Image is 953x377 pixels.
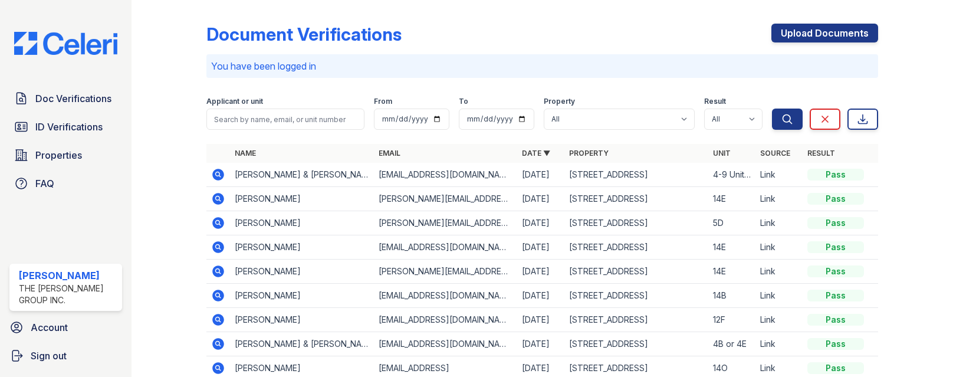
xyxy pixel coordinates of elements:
[374,235,518,260] td: [EMAIL_ADDRESS][DOMAIN_NAME]
[760,149,790,158] a: Source
[517,284,564,308] td: [DATE]
[564,235,708,260] td: [STREET_ADDRESS]
[374,187,518,211] td: [PERSON_NAME][EMAIL_ADDRESS][DOMAIN_NAME]
[755,211,803,235] td: Link
[807,217,864,229] div: Pass
[807,290,864,301] div: Pass
[5,32,127,55] img: CE_Logo_Blue-a8612792a0a2168367f1c8372b55b34899dd931a85d93a1a3d3e32e68fde9ad4.png
[211,59,873,73] p: You have been logged in
[374,284,518,308] td: [EMAIL_ADDRESS][DOMAIN_NAME]
[517,187,564,211] td: [DATE]
[374,332,518,356] td: [EMAIL_ADDRESS][DOMAIN_NAME]
[517,163,564,187] td: [DATE]
[230,332,374,356] td: [PERSON_NAME] & [PERSON_NAME]
[35,120,103,134] span: ID Verifications
[755,163,803,187] td: Link
[230,308,374,332] td: [PERSON_NAME]
[230,284,374,308] td: [PERSON_NAME]
[35,176,54,191] span: FAQ
[544,97,575,106] label: Property
[374,211,518,235] td: [PERSON_NAME][EMAIL_ADDRESS][DOMAIN_NAME]
[517,308,564,332] td: [DATE]
[206,97,263,106] label: Applicant or unit
[807,362,864,374] div: Pass
[807,314,864,326] div: Pass
[374,260,518,284] td: [PERSON_NAME][EMAIL_ADDRESS][DOMAIN_NAME]
[374,97,392,106] label: From
[379,149,400,158] a: Email
[755,235,803,260] td: Link
[230,163,374,187] td: [PERSON_NAME] & [PERSON_NAME]
[564,187,708,211] td: [STREET_ADDRESS]
[755,284,803,308] td: Link
[31,320,68,335] span: Account
[807,149,835,158] a: Result
[704,97,726,106] label: Result
[31,349,67,363] span: Sign out
[517,260,564,284] td: [DATE]
[517,332,564,356] td: [DATE]
[206,109,364,130] input: Search by name, email, or unit number
[517,235,564,260] td: [DATE]
[755,187,803,211] td: Link
[374,163,518,187] td: [EMAIL_ADDRESS][DOMAIN_NAME]
[564,308,708,332] td: [STREET_ADDRESS]
[708,260,755,284] td: 14E
[230,235,374,260] td: [PERSON_NAME]
[564,332,708,356] td: [STREET_ADDRESS]
[807,265,864,277] div: Pass
[708,332,755,356] td: 4B or 4E
[713,149,731,158] a: Unit
[230,187,374,211] td: [PERSON_NAME]
[374,308,518,332] td: [EMAIL_ADDRESS][DOMAIN_NAME]
[569,149,609,158] a: Property
[230,211,374,235] td: [PERSON_NAME]
[708,284,755,308] td: 14B
[807,193,864,205] div: Pass
[19,283,117,306] div: The [PERSON_NAME] Group Inc.
[459,97,468,106] label: To
[708,163,755,187] td: 4-9 Unit B
[755,332,803,356] td: Link
[564,260,708,284] td: [STREET_ADDRESS]
[35,148,82,162] span: Properties
[807,338,864,350] div: Pass
[564,163,708,187] td: [STREET_ADDRESS]
[5,316,127,339] a: Account
[9,143,122,167] a: Properties
[19,268,117,283] div: [PERSON_NAME]
[708,308,755,332] td: 12F
[206,24,402,45] div: Document Verifications
[230,260,374,284] td: [PERSON_NAME]
[9,172,122,195] a: FAQ
[807,241,864,253] div: Pass
[771,24,878,42] a: Upload Documents
[807,169,864,181] div: Pass
[755,308,803,332] td: Link
[517,211,564,235] td: [DATE]
[9,87,122,110] a: Doc Verifications
[708,235,755,260] td: 14E
[9,115,122,139] a: ID Verifications
[522,149,550,158] a: Date ▼
[564,211,708,235] td: [STREET_ADDRESS]
[755,260,803,284] td: Link
[235,149,256,158] a: Name
[564,284,708,308] td: [STREET_ADDRESS]
[35,91,111,106] span: Doc Verifications
[5,344,127,368] a: Sign out
[708,187,755,211] td: 14E
[708,211,755,235] td: 5D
